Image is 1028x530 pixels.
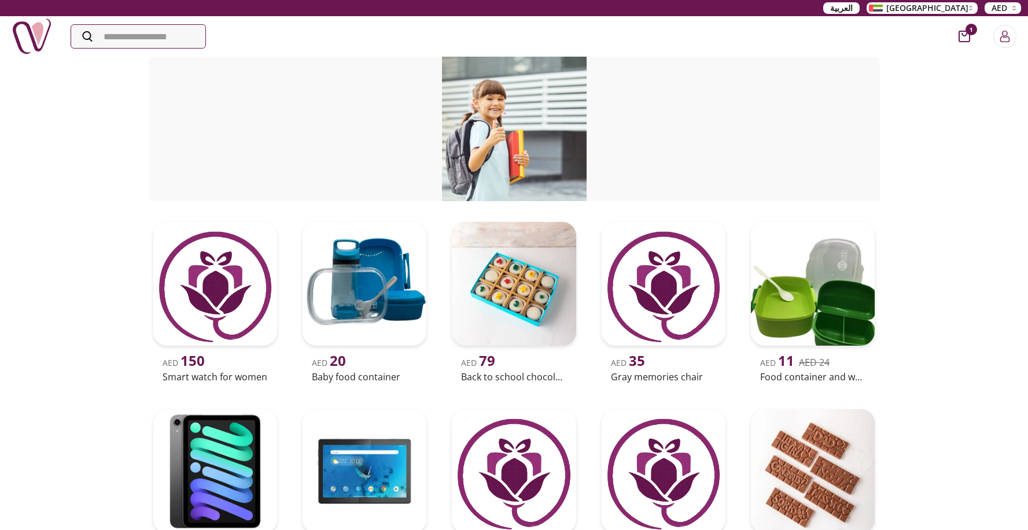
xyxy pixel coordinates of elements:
span: AED [163,357,205,368]
h2: Smart watch for women [163,370,268,384]
a: uae-gifts-Back to School Chocolate Oreos by NJDAED 79Back to school chocolate oreos by njd [447,217,580,386]
button: Login [993,25,1016,48]
span: [GEOGRAPHIC_DATA] [886,2,968,14]
img: Arabic_dztd3n.png [869,5,883,12]
span: 11 [778,351,794,370]
span: العربية [830,2,853,14]
span: AED [992,2,1007,14]
a: uae-gifts-Food container and water container for boysAED 11AED 24Food container and water contain... [746,217,879,386]
img: uae-gifts-Back to School Chocolate Oreos by NJD [452,222,576,346]
button: AED [985,2,1021,14]
span: 20 [330,351,346,370]
a: uae-gifts-Smart watch for womenAED 150Smart watch for women [149,217,282,386]
h2: Baby food container [312,370,417,384]
a: uae-gifts-Gray memories chairAED 35Gray memories chair [597,217,730,386]
span: 150 [180,351,205,370]
img: uae-gifts-Gray memories chair [602,222,725,346]
h2: Back to school chocolate oreos by njd [461,370,566,384]
span: AED [461,357,495,368]
span: 79 [479,351,495,370]
span: AED [312,357,346,368]
button: cart-button [959,31,970,42]
span: 1 [966,24,977,35]
del: AED 24 [799,356,830,369]
img: uae-gifts-Food container and water container for boys [751,222,875,346]
button: [GEOGRAPHIC_DATA] [867,2,978,14]
img: uae-gifts-Baby food container [303,222,426,346]
img: Nigwa-uae-gifts [12,16,52,57]
span: 35 [629,351,645,370]
h2: Gray memories chair [611,370,716,384]
img: uae-gifts-Smart watch for women [153,222,277,346]
a: uae-gifts-Baby food containerAED 20Baby food container [298,217,431,386]
input: Search [71,25,205,48]
span: AED [611,357,645,368]
span: AED [760,357,794,368]
h2: Food container and water container for boys [760,370,865,384]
